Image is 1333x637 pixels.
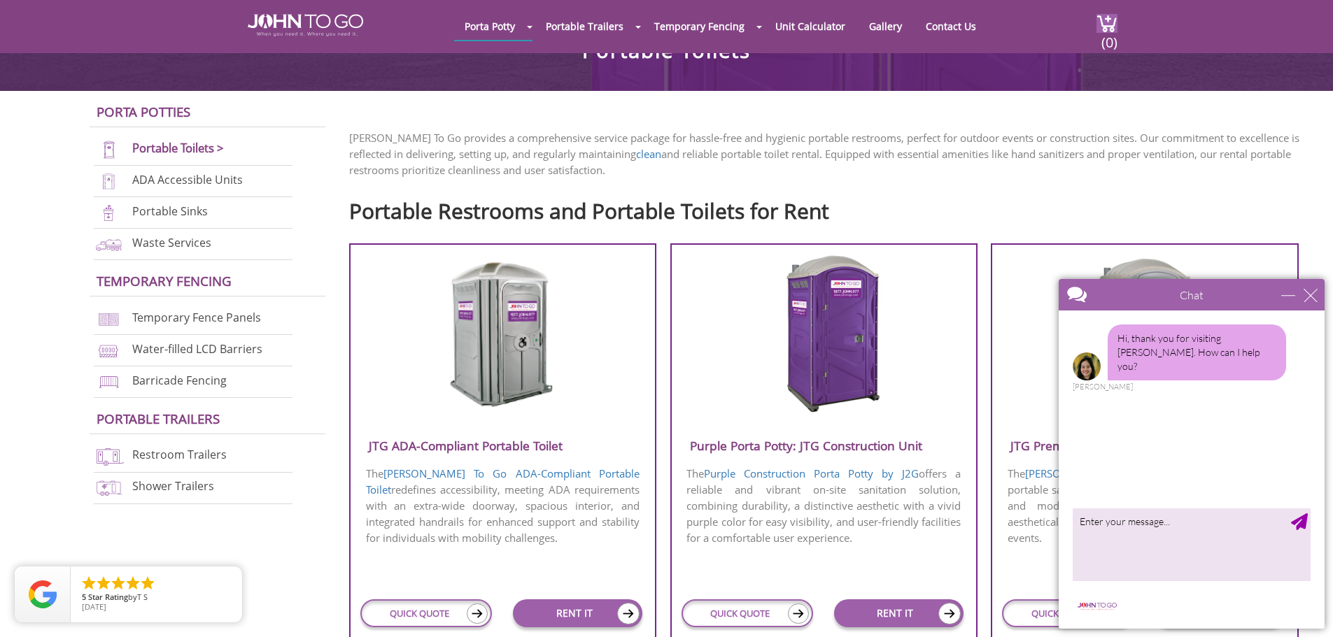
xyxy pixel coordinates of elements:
[349,192,1312,222] h2: Portable Restrooms and Portable Toilets for Rent
[139,575,156,592] li: 
[80,575,97,592] li: 
[97,103,190,120] a: Porta Potties
[636,147,661,161] a: clean
[992,464,1297,547] p: The elevates portable sanitation standards with its meticulous design and modern appearance, ensu...
[132,341,262,357] a: Water-filled LCD Barriers
[682,599,813,627] a: QUICK QUOTE
[617,603,640,624] img: icon
[132,479,214,494] a: Shower Trailers
[1096,14,1117,33] img: cart a
[672,464,976,547] p: The offers a reliable and vibrant on-site sanitation solution, combining durability, a distinctiv...
[349,130,1312,178] p: [PERSON_NAME] To Go provides a comprehensive service package for hassle-free and hygienic portabl...
[94,141,124,159] img: portable-toilets-new.png
[88,592,128,602] span: Star Rating
[82,601,106,612] span: [DATE]
[94,447,124,466] img: restroom-trailers-new.png
[110,575,127,592] li: 
[859,13,912,40] a: Gallery
[97,272,232,289] a: Temporary Fencing
[351,434,655,457] h3: JTG ADA-Compliant Portable Toilet
[351,464,655,547] p: The redefines accessibility, meeting ADA requirements with an extra-wide doorway, spacious interi...
[94,341,124,360] img: water-filled%20barriers-new.png
[915,13,987,40] a: Contact Us
[137,592,148,602] span: T S
[94,310,124,329] img: chan-link-fencing-new.png
[644,13,755,40] a: Temporary Fencing
[757,254,891,415] img: Purple-Porta-Potty-J2G-Construction-Unit.png
[1025,466,1243,480] a: [PERSON_NAME] To Go Premium Event Unit
[454,13,526,40] a: Porta Potty
[938,603,961,624] img: icon
[1101,22,1117,52] span: (0)
[366,466,640,496] a: [PERSON_NAME] To Go ADA-Compliant Portable Toilet
[248,14,363,36] img: JOHN to go
[29,580,57,608] img: Review Rating
[834,599,964,627] a: RENT IT
[82,593,231,603] span: by
[1078,254,1211,415] img: JTG-Premium-Event-Unit.png
[704,466,919,480] a: Purple Construction Porta Potty by J2G
[535,13,634,40] a: Portable Trailers
[82,592,86,602] span: 5
[97,410,220,427] a: Portable trailers
[992,434,1297,457] h3: JTG Premium Event Unit
[513,599,642,627] a: RENT IT
[132,235,211,250] a: Waste Services
[132,203,208,219] a: Portable Sinks
[436,254,570,415] img: JTG-ADA-Compliant-Portable-Toilet.png
[95,575,112,592] li: 
[360,599,492,627] a: QUICK QUOTE
[467,603,488,624] img: icon
[132,310,261,325] a: Temporary Fence Panels
[672,434,976,457] h3: Purple Porta Potty: JTG Construction Unit
[125,575,141,592] li: 
[94,373,124,392] img: barricade-fencing-icon-new.png
[788,603,809,624] img: icon
[94,478,124,497] img: shower-trailers-new.png
[132,373,227,388] a: Barricade Fencing
[132,172,243,187] a: ADA Accessible Units
[94,172,124,191] img: ADA-units-new.png
[1002,599,1134,627] a: QUICK QUOTE
[94,203,124,222] img: portable-sinks-new.png
[1050,271,1333,637] iframe: Live Chat Box
[94,235,124,254] img: waste-services-new.png
[132,140,224,156] a: Portable Toilets >
[132,448,227,463] a: Restroom Trailers
[765,13,856,40] a: Unit Calculator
